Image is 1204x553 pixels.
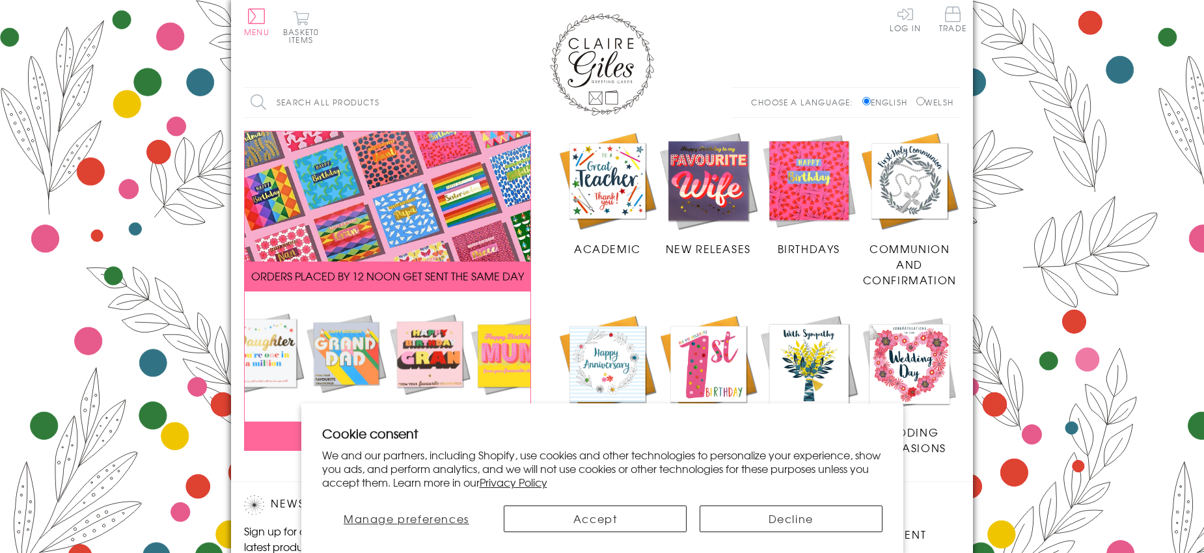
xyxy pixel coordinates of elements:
span: Menu [244,26,269,38]
a: Age Cards [658,314,759,440]
span: Birthdays [778,241,840,256]
label: English [862,96,914,108]
input: Welsh [916,97,925,105]
label: Welsh [916,96,953,108]
button: Menu [244,8,269,36]
span: 0 items [289,26,319,46]
span: Manage preferences [344,511,469,526]
p: Choose a language: [751,96,860,108]
a: New Releases [658,131,759,257]
a: Trade [939,7,966,34]
span: Academic [574,241,641,256]
span: ORDERS PLACED BY 12 NOON GET SENT THE SAME DAY [251,268,524,284]
button: Basket0 items [283,10,319,44]
a: Communion and Confirmation [859,131,960,288]
img: Claire Giles Greetings Cards [550,13,654,116]
span: Wedding Occasions [873,424,946,455]
a: Log In [890,7,921,32]
a: Academic [557,131,658,257]
h2: Cookie consent [322,424,882,442]
a: Anniversary [557,314,658,440]
input: English [862,97,871,105]
button: Accept [504,506,687,532]
button: Decline [700,506,882,532]
span: New Releases [666,241,751,256]
h2: Newsletter [244,495,465,515]
p: We and our partners, including Shopify, use cookies and other technologies to personalize your ex... [322,448,882,489]
a: Wedding Occasions [859,314,960,455]
input: Search all products [244,88,472,117]
span: Communion and Confirmation [863,241,957,288]
input: Search [459,88,472,117]
a: Sympathy [759,314,860,440]
a: Birthdays [759,131,860,257]
a: Privacy Policy [480,474,547,490]
span: Trade [939,7,966,32]
button: Manage preferences [322,506,491,532]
